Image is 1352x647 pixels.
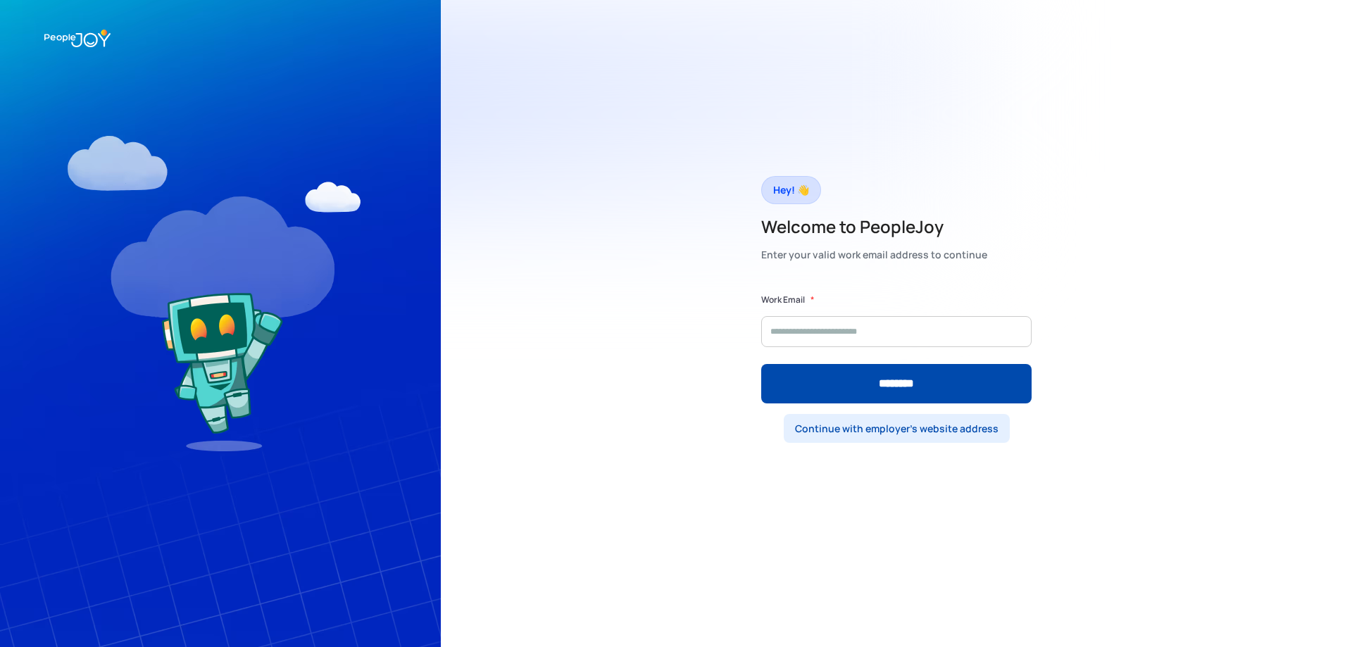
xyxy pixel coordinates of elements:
[761,293,1032,403] form: Form
[761,293,805,307] label: Work Email
[795,422,999,436] div: Continue with employer's website address
[773,180,809,200] div: Hey! 👋
[761,215,987,238] h2: Welcome to PeopleJoy
[784,414,1010,443] a: Continue with employer's website address
[761,245,987,265] div: Enter your valid work email address to continue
